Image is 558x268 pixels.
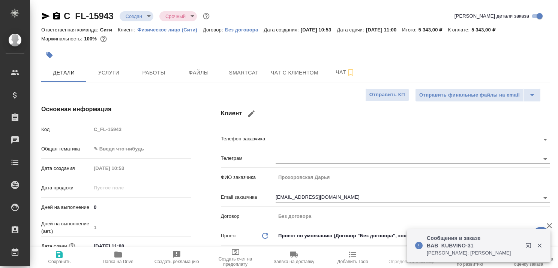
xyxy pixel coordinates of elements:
[99,34,108,44] button: 0.00 RUB;
[276,229,550,242] div: Проект по умолчанию (Договор "Без договора", контрагент "-")
[91,241,157,252] input: ✎ Введи что-нибудь
[41,36,84,42] p: Маржинальность:
[46,68,82,77] span: Детали
[264,27,300,33] p: Дата создания:
[419,91,520,100] span: Отправить финальные файлы на email
[94,145,182,153] div: ✎ Введи что-нибудь
[159,11,197,21] div: Создан
[323,247,382,268] button: Добавить Todo
[41,145,91,153] p: Общая тематика
[100,27,118,33] p: Сити
[540,134,550,145] button: Open
[448,27,471,33] p: К оплате:
[206,247,264,268] button: Создать счет на предоплату
[366,27,402,33] p: [DATE] 11:00
[123,13,144,19] button: Создан
[64,11,114,21] a: C_FL-15943
[41,165,91,172] p: Дата создания
[41,220,91,235] p: Дней на выполнение (авт.)
[427,234,520,249] p: Сообщения в заказе BAB_KUBVINO-31
[221,194,276,201] p: Email заказчика
[221,155,276,162] p: Телеграм
[137,27,203,33] p: Физическое лицо (Сити)
[41,184,91,192] p: Дата продажи
[91,143,191,155] div: ✎ Введи что-нибудь
[369,91,405,99] span: Отправить КП
[221,105,550,123] h4: Клиент
[91,163,157,174] input: Пустое поле
[301,27,337,33] p: [DATE] 10:53
[91,182,157,193] input: Пустое поле
[41,126,91,133] p: Код
[274,259,314,264] span: Заявка на доставку
[382,247,441,268] button: Определить тематику
[225,27,264,33] p: Без договора
[41,243,67,250] p: Дата сдачи
[221,213,276,220] p: Договор
[471,27,501,33] p: 5 343,00 ₽
[41,204,91,211] p: Дней на выполнение
[41,27,100,33] p: Ответственная команда:
[365,88,409,101] button: Отправить КП
[52,12,61,21] button: Скопировать ссылку
[327,68,363,77] span: Чат
[415,88,524,102] button: Отправить финальные файлы на email
[226,68,262,77] span: Smartcat
[91,124,191,135] input: Пустое поле
[91,202,191,213] input: ✎ Введи что-нибудь
[415,88,541,102] div: split button
[427,249,520,257] p: [PERSON_NAME]: [PERSON_NAME]
[337,259,368,264] span: Добавить Todo
[147,247,206,268] button: Создать рекламацию
[418,27,448,33] p: 5 343,00 ₽
[532,242,547,249] button: Закрыть
[88,247,147,268] button: Папка на Drive
[84,36,99,42] p: 100%
[346,68,355,77] svg: Подписаться
[163,13,188,19] button: Срочный
[154,259,199,264] span: Создать рекламацию
[265,247,323,268] button: Заявка на доставку
[540,154,550,164] button: Open
[118,27,137,33] p: Клиент:
[48,259,70,264] span: Сохранить
[91,222,191,233] input: Пустое поле
[276,211,550,222] input: Пустое поле
[221,135,276,143] p: Телефон заказчика
[91,68,127,77] span: Услуги
[120,11,153,21] div: Создан
[337,27,366,33] p: Дата сдачи:
[41,12,50,21] button: Скопировать ссылку для ЯМессенджера
[402,27,418,33] p: Итого:
[271,68,318,77] span: Чат с клиентом
[521,238,539,256] button: Открыть в новой вкладке
[41,47,58,63] button: Добавить тэг
[41,105,191,114] h4: Основная информация
[225,26,264,33] a: Без договора
[203,27,225,33] p: Договор:
[221,232,237,240] p: Проект
[276,172,550,183] input: Пустое поле
[201,11,211,21] button: Доп статусы указывают на важность/срочность заказа
[136,68,172,77] span: Работы
[210,256,260,267] span: Создать счет на предоплату
[388,259,434,264] span: Определить тематику
[540,193,550,203] button: Open
[221,174,276,181] p: ФИО заказчика
[103,259,133,264] span: Папка на Drive
[181,68,217,77] span: Файлы
[30,247,88,268] button: Сохранить
[137,26,203,33] a: Физическое лицо (Сити)
[532,227,550,246] button: 🙏
[454,12,529,20] span: [PERSON_NAME] детали заказа
[67,241,77,251] button: Если добавить услуги и заполнить их объемом, то дата рассчитается автоматически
